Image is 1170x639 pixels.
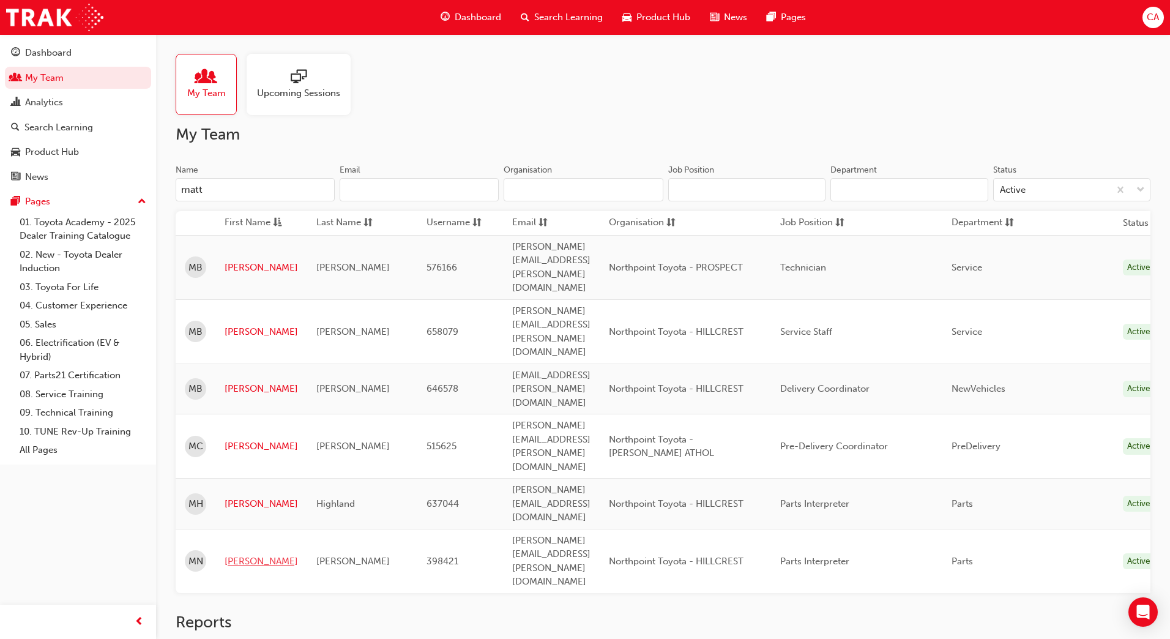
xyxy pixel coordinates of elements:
[25,145,79,159] div: Product Hub
[15,403,151,422] a: 09. Technical Training
[5,67,151,89] a: My Team
[724,10,747,24] span: News
[15,385,151,404] a: 08. Service Training
[700,5,757,30] a: news-iconNews
[138,194,146,210] span: up-icon
[363,215,373,231] span: sorting-icon
[427,498,459,509] span: 637044
[1123,324,1155,340] div: Active
[316,498,355,509] span: Highland
[188,261,203,275] span: MB
[668,178,826,201] input: Job Position
[534,10,603,24] span: Search Learning
[1000,183,1026,197] div: Active
[316,556,390,567] span: [PERSON_NAME]
[6,4,103,31] img: Trak
[609,498,743,509] span: Northpoint Toyota - HILLCREST
[609,326,743,337] span: Northpoint Toyota - HILLCREST
[15,334,151,366] a: 06. Electrification (EV & Hybrid)
[767,10,776,25] span: pages-icon
[5,42,151,64] a: Dashboard
[316,383,390,394] span: [PERSON_NAME]
[340,164,360,176] div: Email
[512,484,591,523] span: [PERSON_NAME][EMAIL_ADDRESS][DOMAIN_NAME]
[455,10,501,24] span: Dashboard
[176,125,1150,144] h2: My Team
[1123,260,1155,276] div: Active
[5,166,151,189] a: News
[780,262,826,273] span: Technician
[780,215,833,231] span: Job Position
[316,326,390,337] span: [PERSON_NAME]
[609,383,743,394] span: Northpoint Toyota - HILLCREST
[512,241,591,294] span: [PERSON_NAME][EMAIL_ADDRESS][PERSON_NAME][DOMAIN_NAME]
[609,556,743,567] span: Northpoint Toyota - HILLCREST
[1147,10,1159,24] span: CA
[340,178,499,201] input: Email
[15,441,151,460] a: All Pages
[5,39,151,190] button: DashboardMy TeamAnalyticsSearch LearningProduct HubNews
[225,215,292,231] button: First Nameasc-icon
[780,326,832,337] span: Service Staff
[511,5,613,30] a: search-iconSearch Learning
[316,215,384,231] button: Last Namesorting-icon
[993,164,1016,176] div: Status
[780,215,848,231] button: Job Positionsorting-icon
[512,420,591,473] span: [PERSON_NAME][EMAIL_ADDRESS][PERSON_NAME][DOMAIN_NAME]
[15,422,151,441] a: 10. TUNE Rev-Up Training
[225,215,270,231] span: First Name
[5,190,151,213] button: Pages
[1123,381,1155,397] div: Active
[11,97,20,108] span: chart-icon
[24,121,93,135] div: Search Learning
[15,296,151,315] a: 04. Customer Experience
[25,46,72,60] div: Dashboard
[521,10,529,25] span: search-icon
[225,325,298,339] a: [PERSON_NAME]
[316,215,361,231] span: Last Name
[15,366,151,385] a: 07. Parts21 Certification
[5,141,151,163] a: Product Hub
[609,262,743,273] span: Northpoint Toyota - PROSPECT
[427,215,494,231] button: Usernamesorting-icon
[952,383,1005,394] span: NewVehicles
[952,215,1019,231] button: Departmentsorting-icon
[15,278,151,297] a: 03. Toyota For Life
[135,615,144,630] span: prev-icon
[291,69,307,86] span: sessionType_ONLINE_URL-icon
[176,178,335,201] input: Name
[1123,496,1155,512] div: Active
[952,326,982,337] span: Service
[666,215,676,231] span: sorting-icon
[952,556,973,567] span: Parts
[5,116,151,139] a: Search Learning
[25,195,50,209] div: Pages
[427,215,470,231] span: Username
[188,382,203,396] span: MB
[613,5,700,30] a: car-iconProduct Hub
[757,5,816,30] a: pages-iconPages
[512,535,591,588] span: [PERSON_NAME][EMAIL_ADDRESS][PERSON_NAME][DOMAIN_NAME]
[1123,553,1155,570] div: Active
[1123,438,1155,455] div: Active
[188,439,203,454] span: MC
[830,164,877,176] div: Department
[952,441,1000,452] span: PreDelivery
[431,5,511,30] a: guage-iconDashboard
[780,498,849,509] span: Parts Interpreter
[512,370,591,408] span: [EMAIL_ADDRESS][PERSON_NAME][DOMAIN_NAME]
[225,555,298,569] a: [PERSON_NAME]
[1136,182,1145,198] span: down-icon
[273,215,282,231] span: asc-icon
[5,91,151,114] a: Analytics
[504,178,663,201] input: Organisation
[15,315,151,334] a: 05. Sales
[504,164,552,176] div: Organisation
[257,86,340,100] span: Upcoming Sessions
[15,245,151,278] a: 02. New - Toyota Dealer Induction
[1005,215,1014,231] span: sorting-icon
[835,215,844,231] span: sorting-icon
[952,215,1002,231] span: Department
[609,215,676,231] button: Organisationsorting-icon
